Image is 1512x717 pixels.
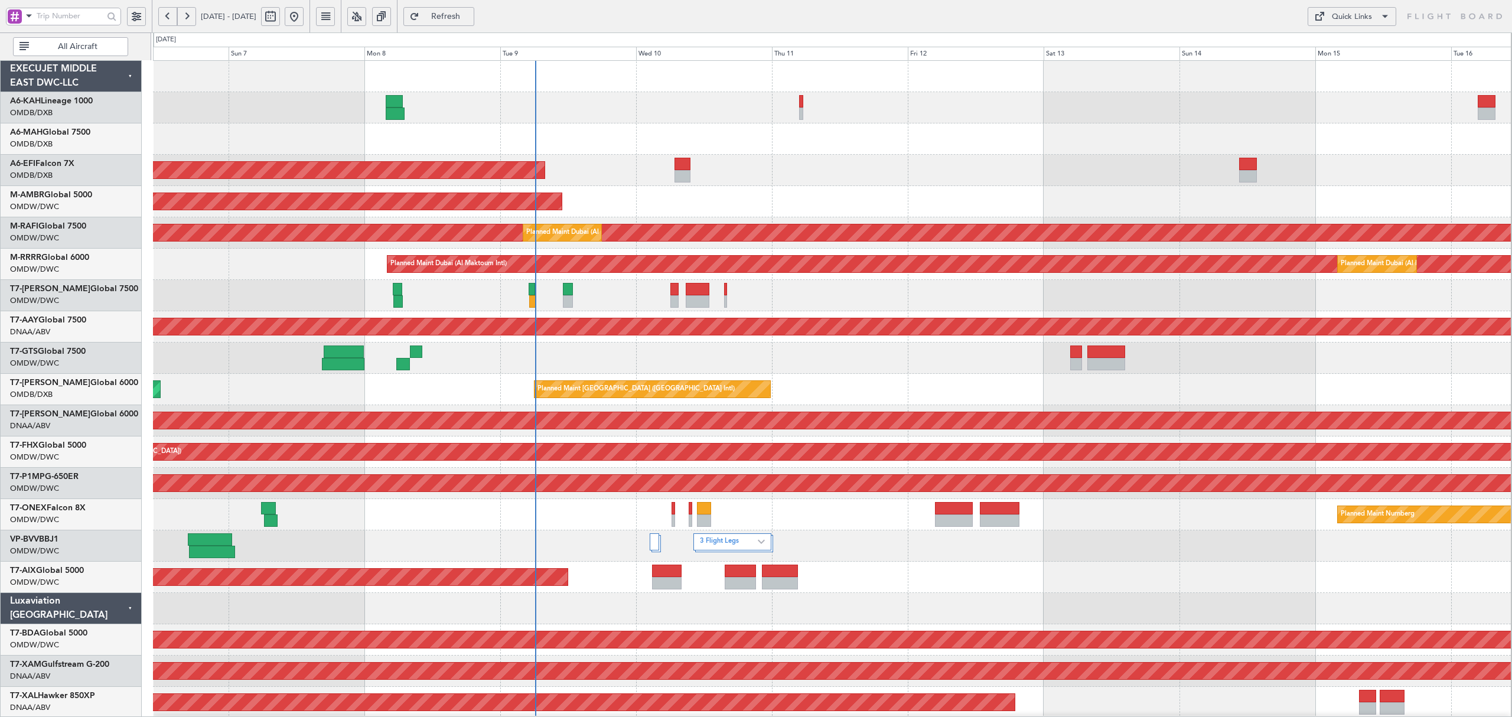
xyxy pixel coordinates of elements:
div: Planned Maint Nurnberg [1341,506,1415,523]
div: Sun 14 [1179,47,1315,61]
a: OMDW/DWC [10,358,59,369]
span: A6-KAH [10,97,41,105]
div: Tue 9 [500,47,636,61]
span: T7-XAL [10,692,38,700]
a: DNAA/ABV [10,327,50,337]
span: M-RRRR [10,253,41,262]
span: VP-BVV [10,535,39,543]
div: Planned Maint Dubai (Al Maktoum Intl) [526,224,643,242]
span: Refresh [422,12,470,21]
button: All Aircraft [13,37,128,56]
button: Quick Links [1308,7,1396,26]
a: T7-AAYGlobal 7500 [10,316,86,324]
div: Sun 7 [229,47,364,61]
div: Planned Maint [GEOGRAPHIC_DATA] ([GEOGRAPHIC_DATA] Intl) [537,380,735,398]
a: T7-[PERSON_NAME]Global 7500 [10,285,138,293]
span: M-RAFI [10,222,38,230]
a: T7-FHXGlobal 5000 [10,441,86,449]
a: M-AMBRGlobal 5000 [10,191,92,199]
a: T7-P1MPG-650ER [10,472,79,481]
div: [DATE] [156,35,176,45]
input: Trip Number [37,7,103,25]
span: T7-[PERSON_NAME] [10,379,90,387]
a: T7-XAMGulfstream G-200 [10,660,109,669]
span: T7-[PERSON_NAME] [10,410,90,418]
button: Refresh [403,7,474,26]
span: T7-P1MP [10,472,45,481]
a: OMDW/DWC [10,233,59,243]
a: M-RRRRGlobal 6000 [10,253,89,262]
span: T7-GTS [10,347,38,356]
a: VP-BVVBBJ1 [10,535,58,543]
div: Thu 11 [772,47,908,61]
a: OMDB/DXB [10,107,53,118]
a: OMDW/DWC [10,295,59,306]
a: A6-KAHLineage 1000 [10,97,93,105]
a: DNAA/ABV [10,421,50,431]
div: Sat 6 [93,47,229,61]
a: OMDW/DWC [10,264,59,275]
span: T7-BDA [10,629,40,637]
div: Planned Maint Dubai (Al Maktoum Intl) [390,255,507,273]
span: T7-AIX [10,566,36,575]
span: A6-EFI [10,159,35,168]
a: OMDB/DXB [10,139,53,149]
div: Quick Links [1332,11,1372,23]
span: T7-ONEX [10,504,47,512]
a: DNAA/ABV [10,671,50,682]
div: Planned Maint Dubai (Al Maktoum Intl) [1341,255,1457,273]
a: A6-MAHGlobal 7500 [10,128,90,136]
div: Sat 13 [1044,47,1179,61]
a: T7-AIXGlobal 5000 [10,566,84,575]
span: T7-FHX [10,441,38,449]
a: OMDB/DXB [10,170,53,181]
div: Mon 15 [1315,47,1451,61]
div: Fri 12 [908,47,1044,61]
a: OMDW/DWC [10,640,59,650]
a: OMDW/DWC [10,201,59,212]
span: All Aircraft [31,43,124,51]
label: 3 Flight Legs [700,537,758,547]
span: [DATE] - [DATE] [201,11,256,22]
span: T7-[PERSON_NAME] [10,285,90,293]
span: A6-MAH [10,128,43,136]
a: A6-EFIFalcon 7X [10,159,74,168]
a: DNAA/ABV [10,702,50,713]
a: OMDW/DWC [10,483,59,494]
a: OMDW/DWC [10,577,59,588]
a: T7-ONEXFalcon 8X [10,504,86,512]
a: M-RAFIGlobal 7500 [10,222,86,230]
a: OMDW/DWC [10,546,59,556]
a: OMDB/DXB [10,389,53,400]
a: OMDW/DWC [10,452,59,462]
span: T7-AAY [10,316,38,324]
a: T7-XALHawker 850XP [10,692,95,700]
span: T7-XAM [10,660,41,669]
a: T7-[PERSON_NAME]Global 6000 [10,410,138,418]
a: T7-BDAGlobal 5000 [10,629,87,637]
a: OMDW/DWC [10,514,59,525]
div: Wed 10 [636,47,772,61]
span: M-AMBR [10,191,44,199]
div: Mon 8 [364,47,500,61]
a: T7-[PERSON_NAME]Global 6000 [10,379,138,387]
a: T7-GTSGlobal 7500 [10,347,86,356]
img: arrow-gray.svg [758,539,765,544]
